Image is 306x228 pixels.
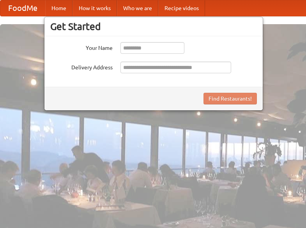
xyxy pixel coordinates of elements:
[45,0,73,16] a: Home
[50,62,113,71] label: Delivery Address
[203,93,257,104] button: Find Restaurants!
[73,0,117,16] a: How it works
[50,21,257,32] h3: Get Started
[0,0,45,16] a: FoodMe
[117,0,158,16] a: Who we are
[50,42,113,52] label: Your Name
[158,0,205,16] a: Recipe videos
